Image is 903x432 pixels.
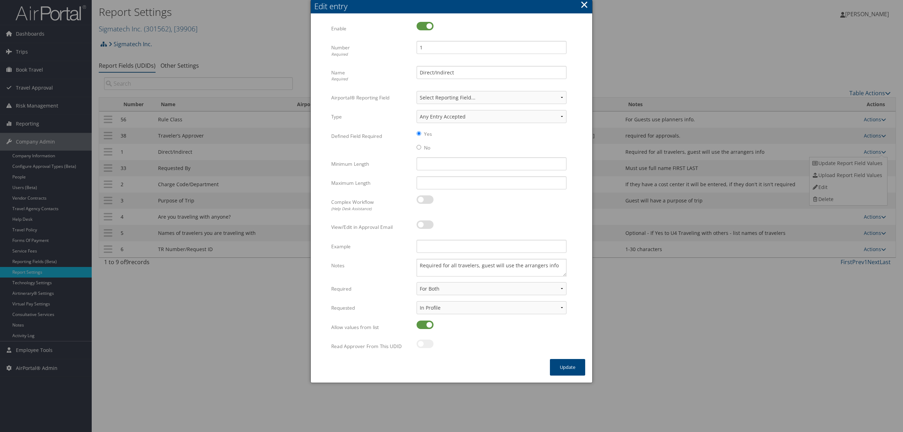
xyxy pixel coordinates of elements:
button: Update [550,359,585,376]
label: Complex Workflow [331,195,411,215]
label: Required [331,282,411,296]
label: Example [331,240,411,253]
div: Edit entry [314,1,592,12]
label: No [424,144,430,151]
label: Type [331,110,411,123]
label: Notes [331,259,411,272]
label: Read Approver From This UDID [331,340,411,353]
div: Required [331,76,411,82]
label: Defined Field Required [331,129,411,143]
label: Requested [331,301,411,315]
label: Name [331,66,411,85]
label: Enable [331,22,411,35]
label: Number [331,41,411,60]
label: Minimum Length [331,157,411,171]
label: View/Edit in Approval Email [331,220,411,234]
label: Yes [424,130,432,138]
label: Maximum Length [331,176,411,190]
label: Allow values from list [331,321,411,334]
div: (Help Desk Assistance) [331,206,411,212]
div: Required [331,51,411,57]
label: Airportal® Reporting Field [331,91,411,104]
